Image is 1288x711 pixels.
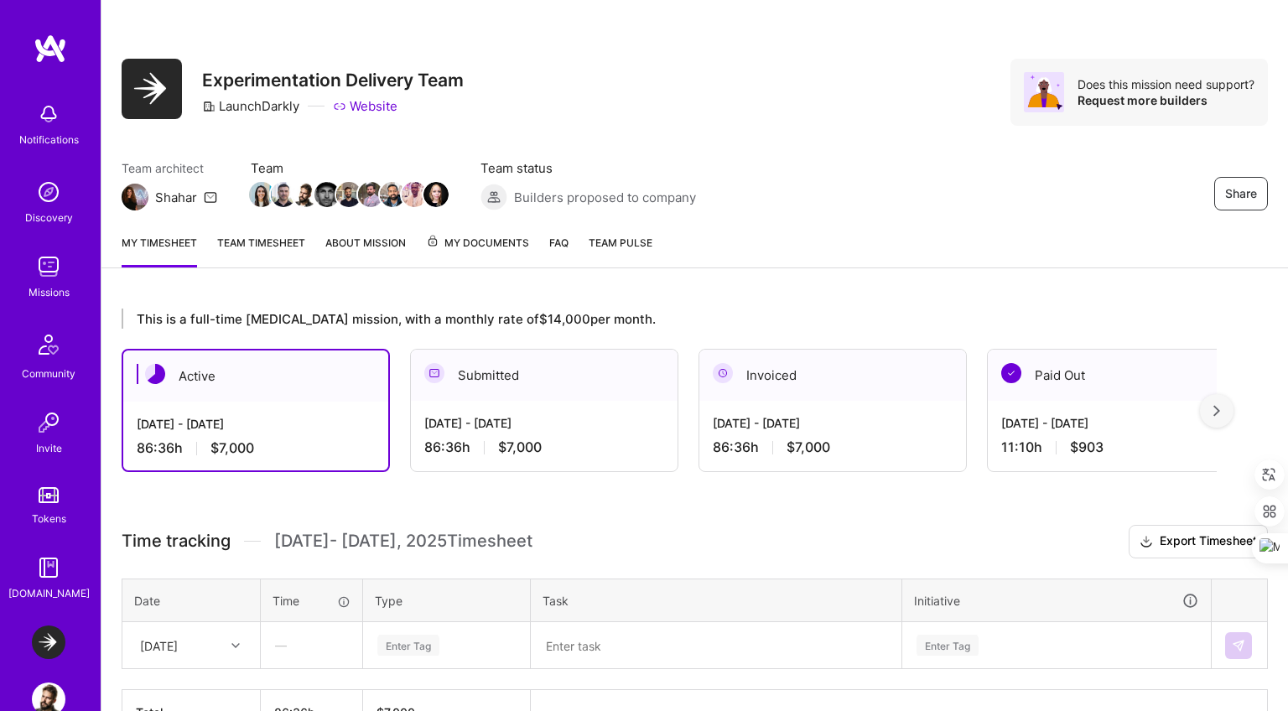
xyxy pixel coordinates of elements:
[8,584,90,602] div: [DOMAIN_NAME]
[202,70,464,91] h3: Experimentation Delivery Team
[426,234,529,252] span: My Documents
[1232,639,1245,652] img: Submit
[713,439,953,456] div: 86:36 h
[382,180,403,209] a: Team Member Avatar
[1001,439,1241,456] div: 11:10 h
[274,531,532,552] span: [DATE] - [DATE] , 2025 Timesheet
[424,439,664,456] div: 86:36 h
[32,510,66,527] div: Tokens
[333,97,397,115] a: Website
[19,131,79,148] div: Notifications
[424,363,444,383] img: Submitted
[294,180,316,209] a: Team Member Avatar
[32,250,65,283] img: teamwork
[336,182,361,207] img: Team Member Avatar
[1078,76,1254,92] div: Does this mission need support?
[1225,185,1257,202] span: Share
[25,209,73,226] div: Discovery
[273,180,294,209] a: Team Member Avatar
[1070,439,1104,456] span: $903
[137,439,375,457] div: 86:36 h
[39,487,59,503] img: tokens
[122,531,231,552] span: Time tracking
[514,189,696,206] span: Builders proposed to company
[713,414,953,432] div: [DATE] - [DATE]
[1213,405,1220,417] img: right
[204,190,217,204] i: icon Mail
[425,180,447,209] a: Team Member Avatar
[293,182,318,207] img: Team Member Avatar
[380,182,405,207] img: Team Member Avatar
[1078,92,1254,108] div: Request more builders
[402,182,427,207] img: Team Member Avatar
[699,350,966,401] div: Invoiced
[360,180,382,209] a: Team Member Avatar
[531,579,902,622] th: Task
[29,283,70,301] div: Missions
[122,309,1217,329] div: This is a full-time [MEDICAL_DATA] mission, with a monthly rate of $14,000 per month.
[917,632,979,658] div: Enter Tag
[22,365,75,382] div: Community
[273,592,351,610] div: Time
[34,34,67,64] img: logo
[140,636,178,654] div: [DATE]
[122,59,182,119] img: Company Logo
[338,180,360,209] a: Team Member Avatar
[32,551,65,584] img: guide book
[480,159,696,177] span: Team status
[377,632,439,658] div: Enter Tag
[122,579,261,622] th: Date
[480,184,507,210] img: Builders proposed to company
[424,414,664,432] div: [DATE] - [DATE]
[122,184,148,210] img: Team Architect
[251,159,447,177] span: Team
[787,439,830,456] span: $7,000
[123,350,388,402] div: Active
[589,236,652,249] span: Team Pulse
[314,182,340,207] img: Team Member Avatar
[423,182,449,207] img: Team Member Avatar
[122,234,197,267] a: My timesheet
[202,100,216,113] i: icon CompanyGray
[988,350,1254,401] div: Paid Out
[426,234,529,267] a: My Documents
[589,234,652,267] a: Team Pulse
[137,415,375,433] div: [DATE] - [DATE]
[1001,363,1021,383] img: Paid Out
[32,625,65,659] img: LaunchDarkly: Experimentation Delivery Team
[155,189,197,206] div: Shahar
[202,97,299,115] div: LaunchDarkly
[1001,414,1241,432] div: [DATE] - [DATE]
[262,623,361,667] div: —
[32,97,65,131] img: bell
[1024,72,1064,112] img: Avatar
[363,579,531,622] th: Type
[498,439,542,456] span: $7,000
[28,625,70,659] a: LaunchDarkly: Experimentation Delivery Team
[32,175,65,209] img: discovery
[1214,177,1268,210] button: Share
[249,182,274,207] img: Team Member Avatar
[316,180,338,209] a: Team Member Avatar
[122,159,217,177] span: Team architect
[36,439,62,457] div: Invite
[549,234,569,267] a: FAQ
[1129,525,1268,558] button: Export Timesheet
[1140,533,1153,551] i: icon Download
[271,182,296,207] img: Team Member Avatar
[251,180,273,209] a: Team Member Avatar
[32,406,65,439] img: Invite
[358,182,383,207] img: Team Member Avatar
[713,363,733,383] img: Invoiced
[29,324,69,365] img: Community
[403,180,425,209] a: Team Member Avatar
[914,591,1199,610] div: Initiative
[325,234,406,267] a: About Mission
[231,641,240,650] i: icon Chevron
[217,234,305,267] a: Team timesheet
[210,439,254,457] span: $7,000
[411,350,678,401] div: Submitted
[145,364,165,384] img: Active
